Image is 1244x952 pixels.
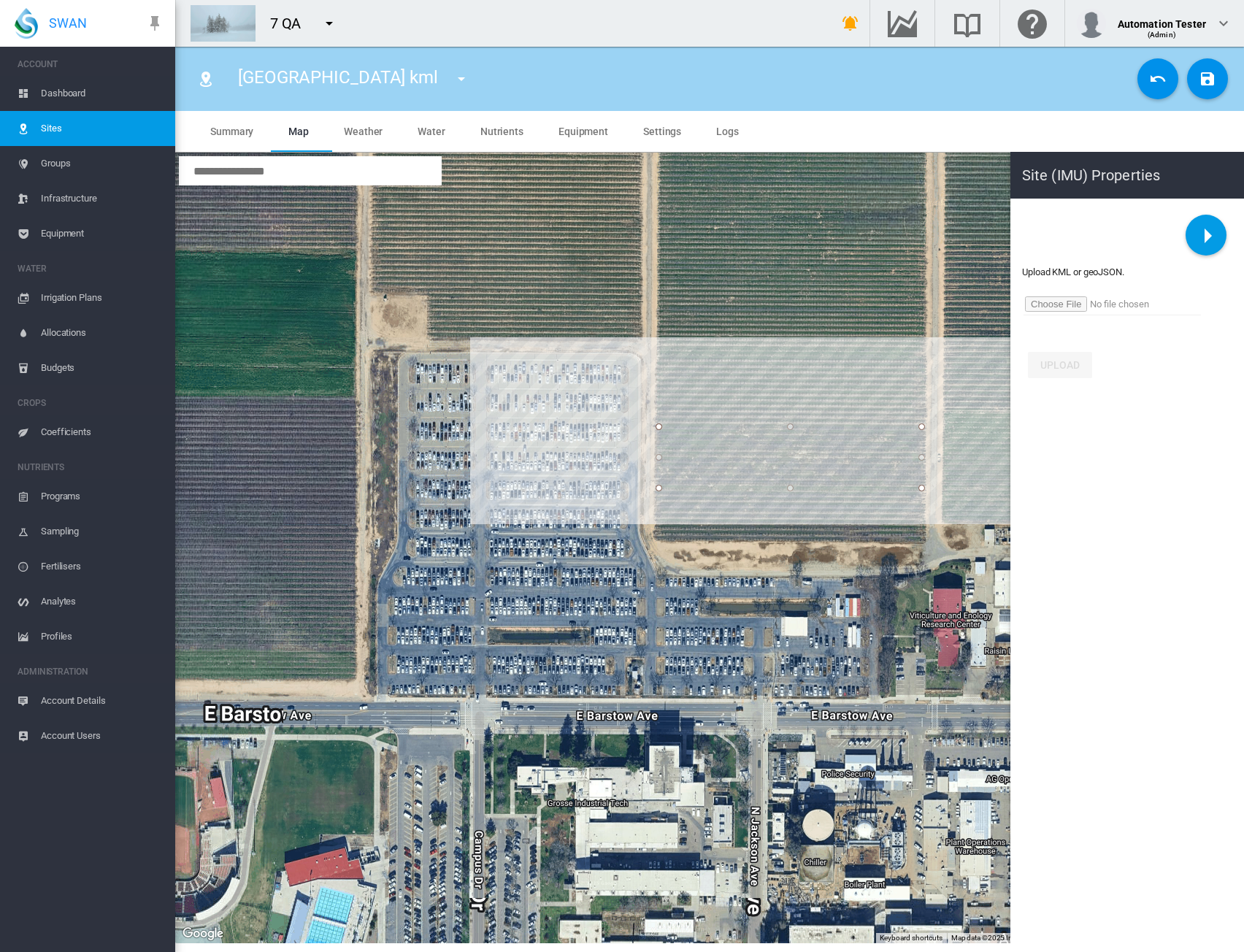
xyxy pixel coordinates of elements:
span: NUTRIENTS [18,456,164,479]
span: Summary [210,126,253,137]
button: Keyboard shortcuts [880,933,942,943]
span: Weather [344,126,383,137]
md-icon: Click here for help [1015,15,1050,32]
span: Account Details [41,683,164,718]
span: Account Users [41,718,164,753]
md-icon: icon-map-marker-radius [197,70,215,88]
span: Coefficients [41,415,164,450]
div: Automation Tester [1118,11,1206,26]
span: [GEOGRAPHIC_DATA] kml [238,67,438,88]
h1: Site (IMU) Properties [1010,152,1244,199]
span: Logs [716,126,739,137]
span: Infrastructure [41,181,164,216]
md-icon: icon-menu-down [453,70,470,88]
md-icon: Go to the Data Hub [885,15,920,32]
md-icon: icon-pin [146,15,164,32]
button: icon-menu-down [315,9,344,38]
img: Google [179,924,227,943]
button: Cancel Changes [1137,58,1178,99]
button: icon-menu-down [447,64,476,93]
button: icon-bell-ring [836,9,865,38]
span: Map data ©2025 Imagery ©2025 Airbus, Maxar Technologies [951,934,1145,942]
md-icon: icon-chevron-down [1215,15,1232,32]
span: Upload KML or geoJSON. [1022,266,1124,277]
span: Budgets [41,350,164,385]
span: Allocations [41,315,164,350]
button: icon-menu-right [1186,215,1226,256]
button: Upload [1028,352,1092,378]
img: profile.jpg [1077,9,1106,38]
span: Groups [41,146,164,181]
span: Equipment [558,126,608,137]
span: Irrigation Plans [41,280,164,315]
span: ACCOUNT [18,53,164,76]
span: Equipment [41,216,164,251]
md-icon: icon-menu-right [1190,218,1225,253]
md-icon: icon-undo [1149,70,1167,88]
span: Programs [41,479,164,514]
img: SWAN-Landscape-Logo-Colour-drop.png [15,8,38,39]
span: Fertilisers [41,549,164,584]
span: SWAN [49,14,87,32]
span: Nutrients [480,126,523,137]
span: (Admin) [1148,31,1176,39]
a: Open this area in Google Maps (opens a new window) [179,924,227,943]
button: Save Changes [1187,58,1228,99]
span: Water [418,126,445,137]
span: Dashboard [41,76,164,111]
md-icon: icon-bell-ring [842,15,859,32]
img: Z [191,5,256,42]
span: ADMINISTRATION [18,660,164,683]
span: Profiles [41,619,164,654]
div: 7 QA [270,13,315,34]
md-icon: icon-menu-down [320,15,338,32]
span: Sites [41,111,164,146]
span: CROPS [18,391,164,415]
span: Analytes [41,584,164,619]
span: Map [288,126,309,137]
span: Sampling [41,514,164,549]
span: WATER [18,257,164,280]
button: Click to go to list of Sites [191,64,220,93]
md-icon: icon-content-save [1199,70,1216,88]
span: Settings [643,126,681,137]
md-icon: Search the knowledge base [950,15,985,32]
